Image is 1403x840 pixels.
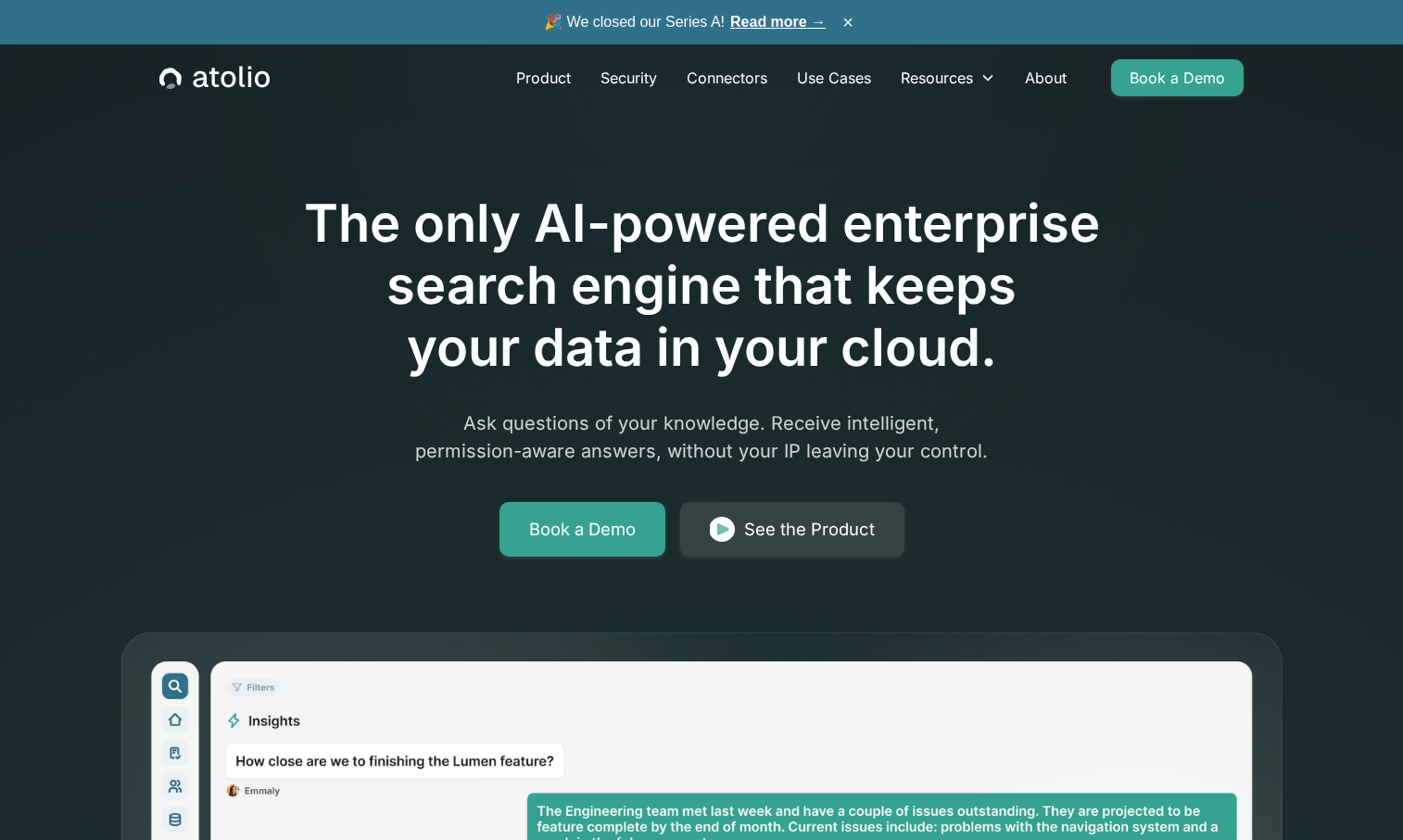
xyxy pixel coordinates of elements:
a: Product [501,59,586,96]
div: See the Product [744,517,875,543]
a: Book a Demo [1111,59,1244,96]
a: Book a Demo [499,502,665,558]
a: Security [586,59,672,96]
a: About [1010,59,1081,96]
div: Resources [901,67,973,89]
a: Read more → [730,14,826,30]
a: Use Cases [782,59,886,96]
a: Connectors [672,59,782,96]
a: home [159,66,270,90]
div: Resources [886,59,1010,96]
h1: The only AI-powered enterprise search engine that keeps your data in your cloud. [227,193,1176,380]
a: See the Product [680,502,904,558]
p: Ask questions of your knowledge. Receive intelligent, permission-aware answers, without your IP l... [346,409,1057,465]
button: × [837,12,859,32]
span: 🎉 We closed our Series A! [544,11,826,33]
